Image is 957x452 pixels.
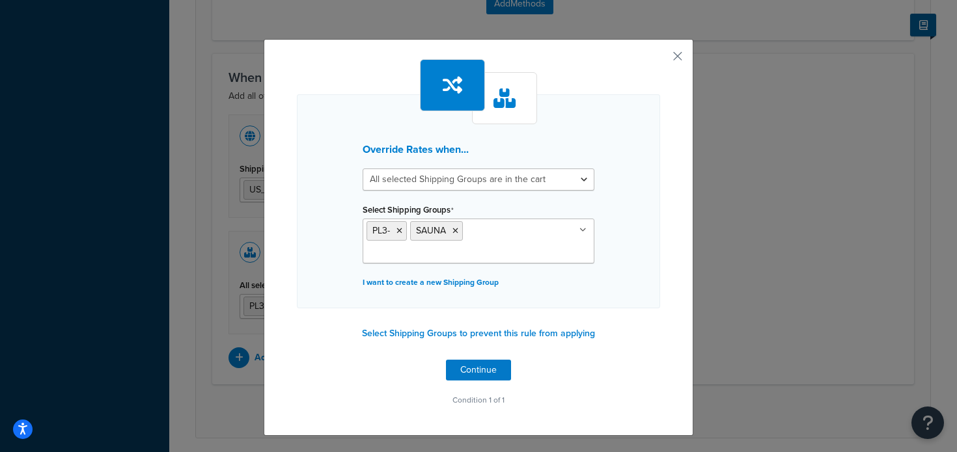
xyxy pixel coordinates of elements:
[446,360,511,380] button: Continue
[416,224,446,237] span: SAUNA
[372,224,390,237] span: PL3-
[363,273,594,291] p: I want to create a new Shipping Group
[363,144,594,155] h3: Override Rates when...
[297,391,660,409] p: Condition 1 of 1
[363,205,454,215] label: Select Shipping Groups
[358,324,599,343] button: Select Shipping Groups to prevent this rule from applying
